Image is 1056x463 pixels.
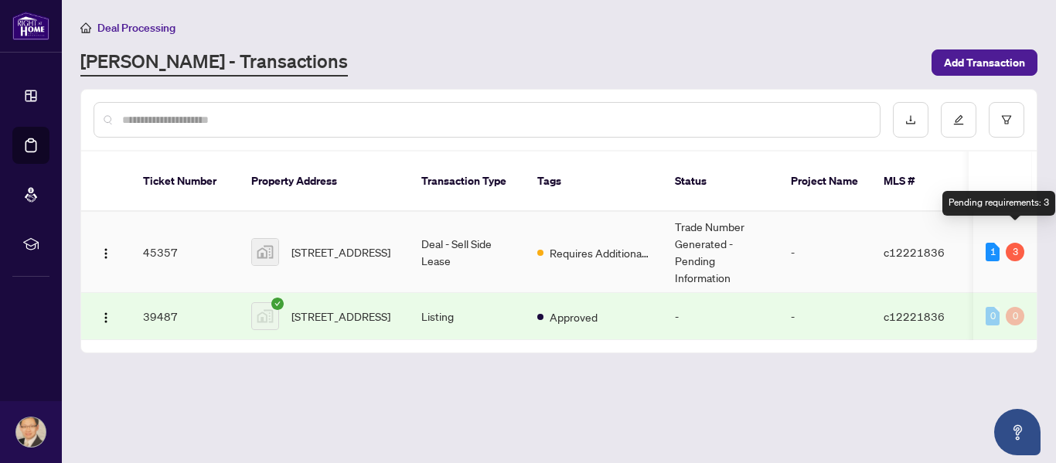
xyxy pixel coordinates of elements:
[291,243,390,260] span: [STREET_ADDRESS]
[944,50,1025,75] span: Add Transaction
[941,102,976,138] button: edit
[291,308,390,325] span: [STREET_ADDRESS]
[663,212,778,293] td: Trade Number Generated - Pending Information
[97,21,175,35] span: Deal Processing
[12,12,49,40] img: logo
[893,102,928,138] button: download
[80,22,91,33] span: home
[409,293,525,340] td: Listing
[1006,307,1024,325] div: 0
[905,114,916,125] span: download
[884,309,945,323] span: c12221836
[663,293,778,340] td: -
[994,409,1041,455] button: Open asap
[100,247,112,260] img: Logo
[94,304,118,329] button: Logo
[409,212,525,293] td: Deal - Sell Side Lease
[131,212,239,293] td: 45357
[100,312,112,324] img: Logo
[884,245,945,259] span: c12221836
[663,151,778,212] th: Status
[80,49,348,77] a: [PERSON_NAME] - Transactions
[94,240,118,264] button: Logo
[550,308,598,325] span: Approved
[271,298,284,310] span: check-circle
[409,151,525,212] th: Transaction Type
[989,102,1024,138] button: filter
[131,151,239,212] th: Ticket Number
[942,191,1055,216] div: Pending requirements: 3
[953,114,964,125] span: edit
[1006,243,1024,261] div: 3
[1001,114,1012,125] span: filter
[871,151,964,212] th: MLS #
[252,303,278,329] img: thumbnail-img
[932,49,1037,76] button: Add Transaction
[550,244,650,261] span: Requires Additional Docs
[778,293,871,340] td: -
[252,239,278,265] img: thumbnail-img
[16,417,46,447] img: Profile Icon
[239,151,409,212] th: Property Address
[986,243,1000,261] div: 1
[131,293,239,340] td: 39487
[986,307,1000,325] div: 0
[778,212,871,293] td: -
[778,151,871,212] th: Project Name
[525,151,663,212] th: Tags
